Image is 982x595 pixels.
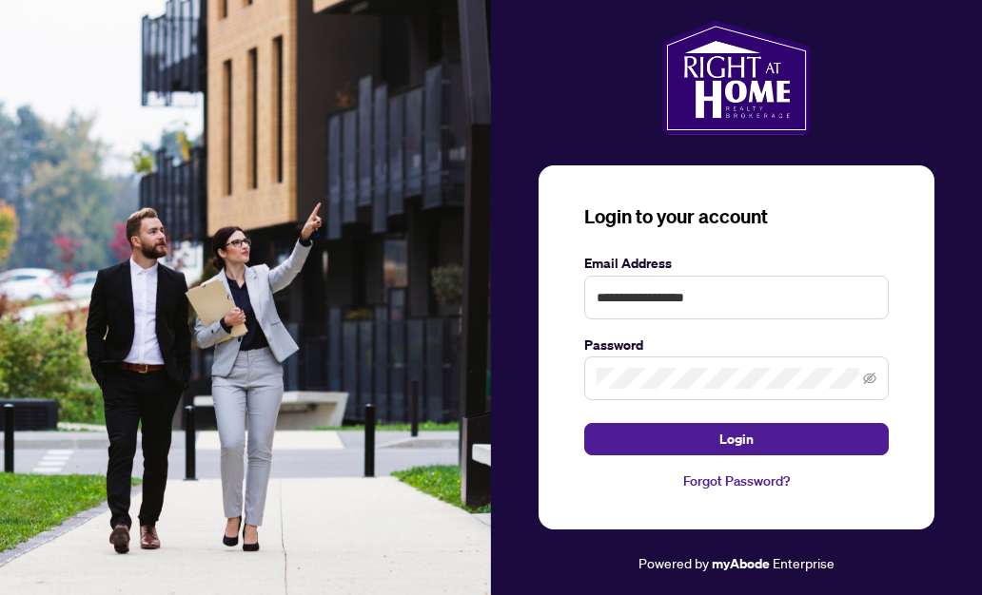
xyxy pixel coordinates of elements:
a: Forgot Password? [584,470,889,491]
h3: Login to your account [584,203,889,230]
span: Enterprise [773,554,835,571]
label: Email Address [584,253,889,274]
img: ma-logo [662,21,810,135]
button: Login [584,423,889,455]
label: Password [584,335,889,355]
a: myAbode [712,553,770,574]
span: Login [719,424,754,454]
span: eye-invisible [863,372,876,385]
span: Powered by [638,554,709,571]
